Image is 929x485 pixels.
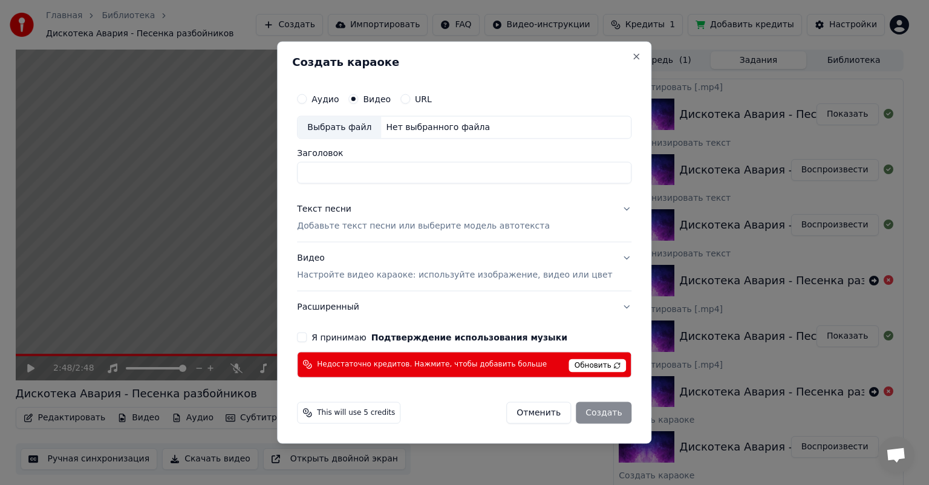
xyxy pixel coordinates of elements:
label: Заголовок [297,149,631,157]
button: Я принимаю [371,333,567,341]
span: Обновить [569,359,627,372]
label: Я принимаю [311,333,567,341]
p: Добавьте текст песни или выберите модель автотекста [297,220,550,232]
label: Аудио [311,95,339,103]
button: Текст песниДобавьте текст песни или выберите модель автотекста [297,194,631,242]
button: Расширенный [297,291,631,322]
button: Отменить [506,402,571,423]
p: Настройте видео караоке: используйте изображение, видео или цвет [297,269,612,281]
label: URL [415,95,432,103]
button: ВидеоНастройте видео караоке: используйте изображение, видео или цвет [297,242,631,291]
span: This will use 5 credits [317,408,395,417]
span: Недостаточно кредитов. Нажмите, чтобы добавить больше [317,360,547,369]
div: Выбрать файл [298,117,381,138]
label: Видео [363,95,391,103]
div: Видео [297,252,612,281]
div: Нет выбранного файла [381,122,495,134]
div: Текст песни [297,203,351,215]
h2: Создать караоке [292,57,636,68]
